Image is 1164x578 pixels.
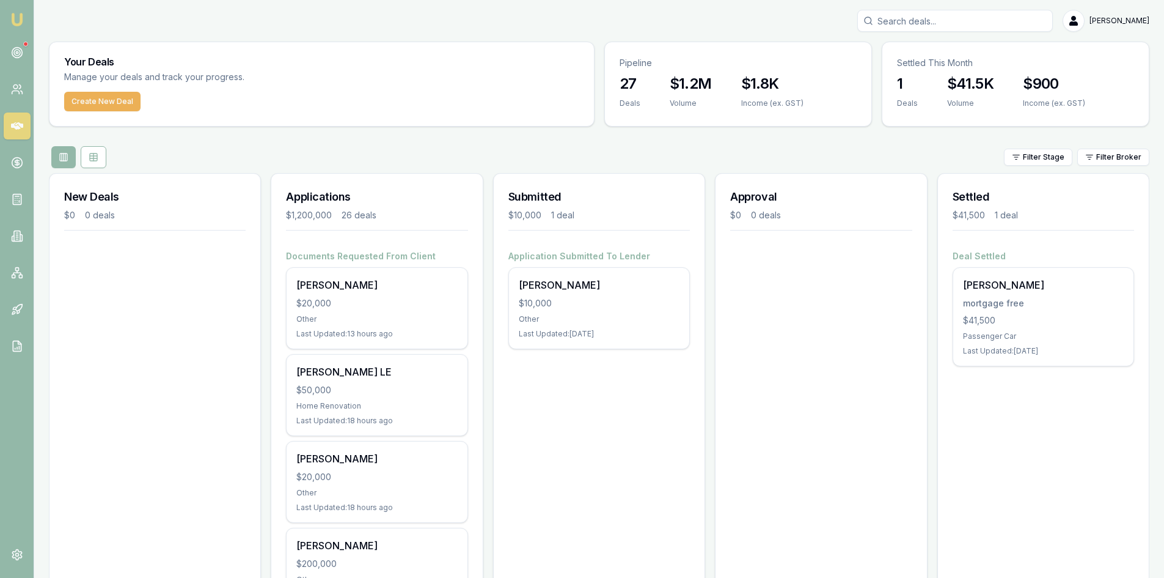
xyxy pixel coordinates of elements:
[963,297,1124,309] div: mortgage free
[519,278,679,292] div: [PERSON_NAME]
[519,314,679,324] div: Other
[897,74,918,94] h3: 1
[342,209,376,221] div: 26 deals
[508,250,690,262] h4: Application Submitted To Lender
[730,188,912,206] h3: Approval
[64,70,377,84] p: Manage your deals and track your progress.
[519,329,679,339] div: Last Updated: [DATE]
[508,209,541,221] div: $10,000
[85,209,115,221] div: 0 deals
[947,74,994,94] h3: $41.5K
[730,209,741,221] div: $0
[519,297,679,309] div: $10,000
[857,10,1053,32] input: Search deals
[64,57,579,67] h3: Your Deals
[296,471,457,483] div: $20,000
[620,74,640,94] h3: 27
[296,503,457,513] div: Last Updated: 18 hours ago
[953,188,1134,206] h3: Settled
[1023,98,1085,108] div: Income (ex. GST)
[296,488,457,498] div: Other
[296,401,457,411] div: Home Renovation
[947,98,994,108] div: Volume
[296,384,457,396] div: $50,000
[620,98,640,108] div: Deals
[286,209,332,221] div: $1,200,000
[1023,152,1064,162] span: Filter Stage
[296,314,457,324] div: Other
[995,209,1018,221] div: 1 deal
[953,209,985,221] div: $41,500
[286,250,467,262] h4: Documents Requested From Client
[620,57,857,69] p: Pipeline
[551,209,574,221] div: 1 deal
[1089,16,1149,26] span: [PERSON_NAME]
[1077,149,1149,166] button: Filter Broker
[10,12,24,27] img: emu-icon-u.png
[296,365,457,379] div: [PERSON_NAME] LE
[296,416,457,426] div: Last Updated: 18 hours ago
[1096,152,1141,162] span: Filter Broker
[286,188,467,206] h3: Applications
[963,278,1124,292] div: [PERSON_NAME]
[963,346,1124,356] div: Last Updated: [DATE]
[751,209,781,221] div: 0 deals
[64,92,141,111] button: Create New Deal
[296,538,457,553] div: [PERSON_NAME]
[508,188,690,206] h3: Submitted
[64,188,246,206] h3: New Deals
[296,558,457,570] div: $200,000
[1004,149,1072,166] button: Filter Stage
[741,74,803,94] h3: $1.8K
[296,451,457,466] div: [PERSON_NAME]
[953,250,1134,262] h4: Deal Settled
[741,98,803,108] div: Income (ex. GST)
[963,332,1124,341] div: Passenger Car
[296,278,457,292] div: [PERSON_NAME]
[963,314,1124,327] div: $41,500
[670,74,712,94] h3: $1.2M
[64,209,75,221] div: $0
[897,57,1134,69] p: Settled This Month
[296,329,457,339] div: Last Updated: 13 hours ago
[1023,74,1085,94] h3: $900
[897,98,918,108] div: Deals
[296,297,457,309] div: $20,000
[670,98,712,108] div: Volume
